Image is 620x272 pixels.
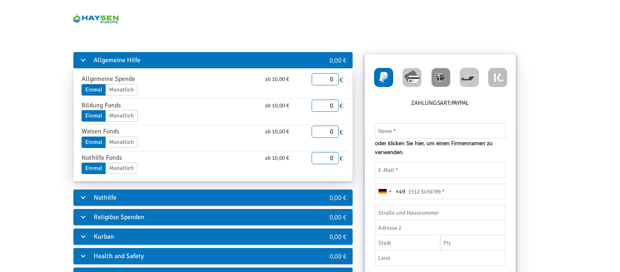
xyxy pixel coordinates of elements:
[75,126,224,137] div: Waisen Fonds
[375,184,405,199] button: Selected country
[82,137,106,148] label: Einmal
[329,56,347,64] span: 0,00 €
[339,100,344,112] span: €
[73,189,301,206] div: Nothilfe
[73,52,301,68] div: Allgemeine Hilfe
[339,73,344,85] span: €
[105,163,138,174] label: Monatlich
[451,98,469,108] label: PayPal
[375,123,506,139] input: Name *
[73,209,301,225] div: Religiöse Spenden
[375,235,440,250] input: Stadt
[265,154,289,163] span: ab 10,00 €
[82,84,106,96] label: Einmal
[375,139,506,156] span: oder klicken Sie hier, um einen Firmennamen zu verwenden.
[375,205,506,220] input: Straße und Hausnummer
[396,187,405,196] div: +49
[339,152,344,164] span: €
[75,100,224,111] div: Bildung Fonds
[265,101,289,110] span: ab 10,00 €
[329,232,347,241] span: 0,00 €
[339,126,344,138] span: €
[375,250,506,265] input: Land
[73,228,301,245] div: Kurban
[73,248,301,264] div: Health and Safety
[440,235,506,250] input: Plz
[105,84,138,96] label: Monatlich
[265,75,289,84] span: ab 10,00 €
[82,163,106,174] label: Einmal
[375,220,506,235] input: Adresse 2
[488,68,507,87] img: S_PT_klarna
[375,184,506,199] input: 1512 3456789 *
[75,74,224,84] div: Allgemeine Spende
[82,110,106,122] label: Einmal
[329,193,347,202] span: 0,00 €
[329,252,347,260] span: 0,00 €
[460,68,479,87] img: Bancontact
[329,213,347,221] span: 0,00 €
[105,137,138,148] label: Monatlich
[403,68,422,87] img: CardCollection
[105,110,138,122] label: Monatlich
[265,127,289,136] span: ab 10,00 €
[75,153,224,163] div: Nothilfe Fonds
[431,68,450,87] img: Ideal
[373,98,508,111] h6: Zahlungsart:
[375,162,506,178] input: E-Mail *
[374,68,393,87] img: PayPal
